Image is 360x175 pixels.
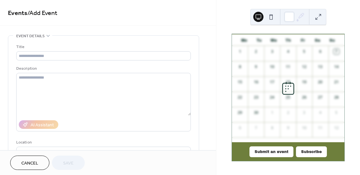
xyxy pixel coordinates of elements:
div: Tu [252,34,266,46]
div: 9 [285,125,291,131]
div: 21 [334,79,339,85]
div: 4 [285,49,291,54]
div: 22 [237,94,243,100]
div: 2 [285,110,291,115]
div: 11 [285,64,291,70]
div: 12 [301,64,307,70]
div: 27 [317,94,323,100]
div: 19 [301,79,307,85]
div: 8 [237,64,243,70]
div: 10 [269,64,275,70]
div: 9 [253,64,259,70]
div: 16 [253,79,259,85]
div: 2 [253,49,259,54]
div: 26 [301,94,307,100]
div: 28 [334,94,339,100]
div: 30 [253,110,259,115]
button: Subscribe [296,146,327,157]
div: 17 [269,79,275,85]
div: 11 [317,125,323,131]
div: Mo [237,34,252,46]
div: Location [16,139,190,146]
a: Events [8,7,27,19]
div: 7 [334,49,339,54]
div: Fr [295,34,310,46]
div: 15 [237,79,243,85]
div: 4 [317,110,323,115]
div: 20 [317,79,323,85]
span: Event details [16,33,45,39]
button: Submit an event [249,146,293,157]
div: 3 [301,110,307,115]
span: Cancel [21,160,38,167]
div: 6 [237,125,243,131]
div: 7 [253,125,259,131]
div: 14 [334,64,339,70]
div: 24 [269,94,275,100]
div: Description [16,65,190,72]
div: 1 [269,110,275,115]
div: We [266,34,281,46]
div: 25 [285,94,291,100]
div: 5 [334,110,339,115]
div: Su [325,34,339,46]
div: 3 [269,49,275,54]
div: 29 [237,110,243,115]
div: 8 [269,125,275,131]
div: Title [16,44,190,50]
div: 6 [317,49,323,54]
span: / Add Event [27,7,57,19]
div: 13 [317,64,323,70]
div: 1 [237,49,243,54]
div: Th [281,34,296,46]
div: Sa [310,34,325,46]
div: 10 [301,125,307,131]
div: 18 [285,79,291,85]
div: 23 [253,94,259,100]
button: Cancel [10,156,49,170]
div: 5 [301,49,307,54]
div: 12 [334,125,339,131]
